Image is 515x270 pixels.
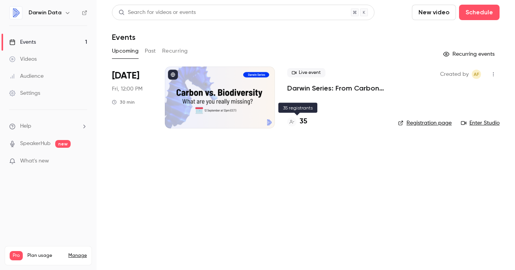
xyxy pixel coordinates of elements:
span: Fri, 12:00 PM [112,85,142,93]
div: Settings [9,89,40,97]
div: Audience [9,72,44,80]
button: Recurring [162,45,188,57]
span: [DATE] [112,70,139,82]
a: 35 [287,116,307,127]
a: Enter Studio [461,119,500,127]
span: Pro [10,251,23,260]
a: Registration page [398,119,452,127]
div: Events [9,38,36,46]
a: Darwin Series: From Carbon to Biodiversity [287,84,386,93]
span: Aurore Falque-Pierrotin [472,70,481,79]
a: SpeakerHub [20,140,51,148]
h6: Darwin Data [29,9,61,17]
button: Upcoming [112,45,139,57]
h1: Events [112,32,136,42]
img: Darwin Data [10,7,22,19]
button: Recurring events [440,48,500,60]
button: New video [412,5,456,20]
div: Search for videos or events [119,9,196,17]
button: Schedule [459,5,500,20]
div: 30 min [112,99,135,105]
span: new [55,140,71,148]
span: Live event [287,68,325,77]
span: Plan usage [27,253,64,259]
button: Past [145,45,156,57]
div: Videos [9,55,37,63]
h4: 35 [300,116,307,127]
a: Manage [68,253,87,259]
span: What's new [20,157,49,165]
span: AF [474,70,479,79]
li: help-dropdown-opener [9,122,87,130]
div: Sep 12 Fri, 12:00 PM (Europe/Paris) [112,67,152,128]
span: Help [20,122,31,130]
span: Created by [440,70,469,79]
